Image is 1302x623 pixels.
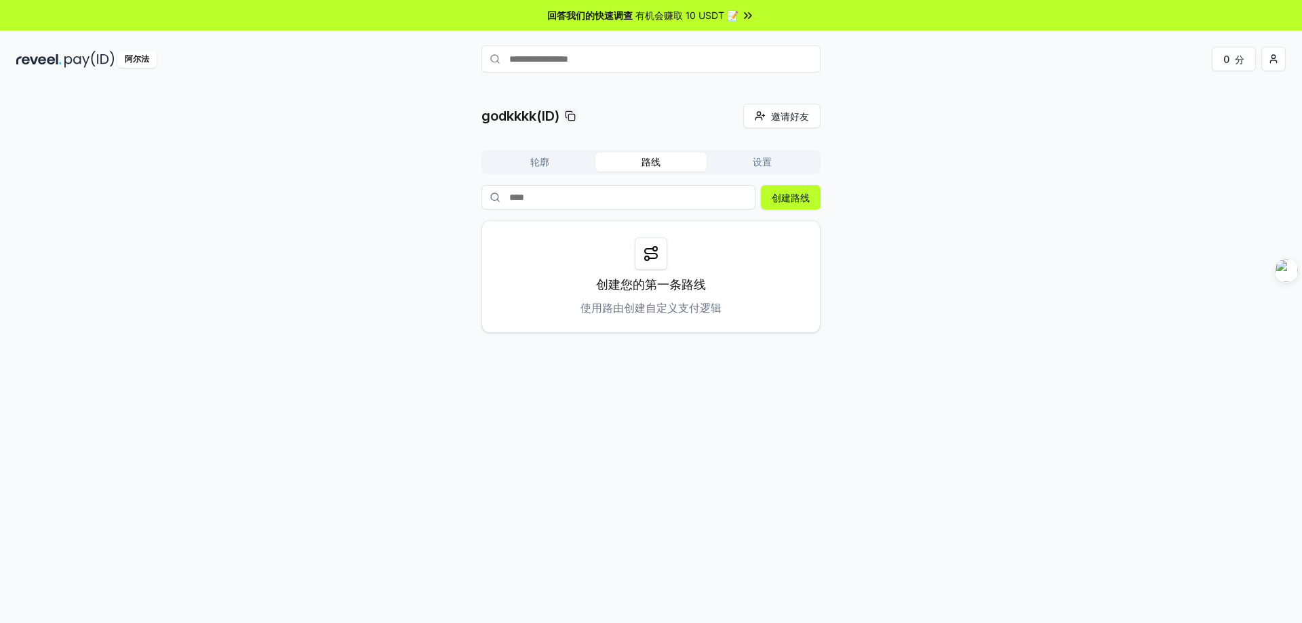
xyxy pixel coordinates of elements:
[64,51,115,68] img: 付款编号
[580,301,722,315] font: 使用路由创建自定义支付逻辑
[530,156,549,167] font: 轮廓
[771,110,809,122] font: 邀请好友
[1235,54,1244,65] font: 分
[596,277,706,292] font: 创建您的第一条路线
[125,54,149,64] font: 阿尔法
[772,192,810,203] font: 创建路线
[635,9,738,21] font: 有机会赚取 10 USDT 📝
[547,9,633,21] font: 回答我们的快速调查
[743,104,821,128] button: 邀请好友
[642,156,660,167] font: 路线
[761,185,821,209] button: 创建路线
[1223,54,1229,65] font: 0
[753,156,772,167] font: 设置
[1212,47,1256,71] button: 0分
[481,108,559,124] font: godkkkk(ID)
[16,51,62,68] img: 揭示黑暗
